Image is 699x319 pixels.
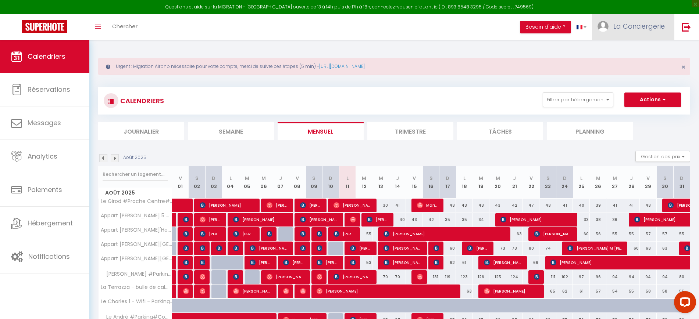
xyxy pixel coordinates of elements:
[100,299,173,304] span: Le Charles 1 - Wifi - Parking - [GEOGRAPHIC_DATA]
[473,199,489,212] div: 43
[372,199,389,212] div: 30
[417,270,422,284] span: [PERSON_NAME]
[272,166,289,199] th: 07
[680,175,684,182] abbr: D
[673,166,690,199] th: 31
[183,241,189,255] span: [PERSON_NAME]
[183,213,189,226] span: [PERSON_NAME]
[233,213,288,226] span: [PERSON_NAME]
[573,284,589,298] div: 61
[205,166,222,199] th: 03
[479,175,483,182] abbr: M
[28,118,61,127] span: Messages
[389,213,406,226] div: 40
[406,166,422,199] th: 15
[222,166,239,199] th: 04
[389,199,406,212] div: 41
[556,270,573,284] div: 102
[673,284,690,298] div: 55
[216,241,222,255] span: [PERSON_NAME]
[657,270,673,284] div: 94
[289,166,306,199] th: 08
[640,284,656,298] div: 58
[100,242,173,247] span: Appart [PERSON_NAME][GEOGRAPHIC_DATA]
[384,255,422,269] span: [PERSON_NAME] [PERSON_NAME]
[300,241,306,255] span: [PERSON_NAME]
[200,227,222,241] span: [PERSON_NAME]
[590,199,606,212] div: 39
[496,175,500,182] abbr: M
[456,166,472,199] th: 18
[682,22,691,32] img: logout
[547,122,633,140] li: Planning
[408,4,439,10] a: en cliquant ici
[200,198,255,212] span: [PERSON_NAME]
[200,241,205,255] span: [PERSON_NAME]
[239,166,255,199] th: 05
[635,151,690,162] button: Gestion des prix
[278,122,364,140] li: Mensuel
[107,14,143,40] a: Chercher
[580,175,582,182] abbr: L
[506,199,523,212] div: 42
[473,166,489,199] th: 19
[100,270,173,278] span: [PERSON_NAME] #Parking#Balcon
[668,288,699,319] iframe: LiveChat chat widget
[229,175,232,182] abbr: L
[489,199,506,212] div: 43
[183,227,189,241] span: [PERSON_NAME]
[233,284,272,298] span: [PERSON_NAME]
[98,122,184,140] li: Journalier
[396,175,399,182] abbr: J
[317,227,322,241] span: [PERSON_NAME]
[539,242,556,255] div: 74
[283,255,305,269] span: [PERSON_NAME]
[681,64,685,70] button: Close
[590,227,606,241] div: 56
[592,14,674,40] a: ... La Conciergerie
[28,85,70,94] span: Réservations
[312,175,315,182] abbr: S
[267,198,289,212] span: [PERSON_NAME]
[356,166,372,199] th: 12
[624,93,681,107] button: Actions
[317,255,339,269] span: [PERSON_NAME]
[233,270,239,284] span: Nolwen Le Neuresse
[261,175,266,182] abbr: M
[413,175,416,182] abbr: V
[439,270,456,284] div: 119
[334,198,372,212] span: [PERSON_NAME]
[573,199,589,212] div: 40
[99,188,172,198] span: Août 2025
[389,166,406,199] th: 14
[439,256,456,269] div: 62
[456,199,472,212] div: 43
[200,213,222,226] span: [PERSON_NAME]
[439,242,456,255] div: 60
[640,166,656,199] th: 29
[606,270,623,284] div: 94
[506,270,523,284] div: 124
[456,213,472,226] div: 35
[523,256,539,269] div: 66
[250,241,288,255] span: [PERSON_NAME]
[422,270,439,284] div: 131
[523,166,539,199] th: 22
[596,175,600,182] abbr: M
[346,175,349,182] abbr: L
[350,255,356,269] span: [PERSON_NAME]
[506,166,523,199] th: 21
[681,62,685,72] span: ×
[563,175,567,182] abbr: D
[606,227,623,241] div: 55
[500,213,572,226] span: [PERSON_NAME]
[28,52,65,61] span: Calendriers
[100,256,173,261] span: Appart [PERSON_NAME][GEOGRAPHIC_DATA]
[573,270,589,284] div: 97
[389,270,406,284] div: 70
[646,175,650,182] abbr: V
[183,284,189,298] span: [PERSON_NAME]
[506,227,523,241] div: 63
[613,22,665,31] span: La Conciergerie
[657,227,673,241] div: 57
